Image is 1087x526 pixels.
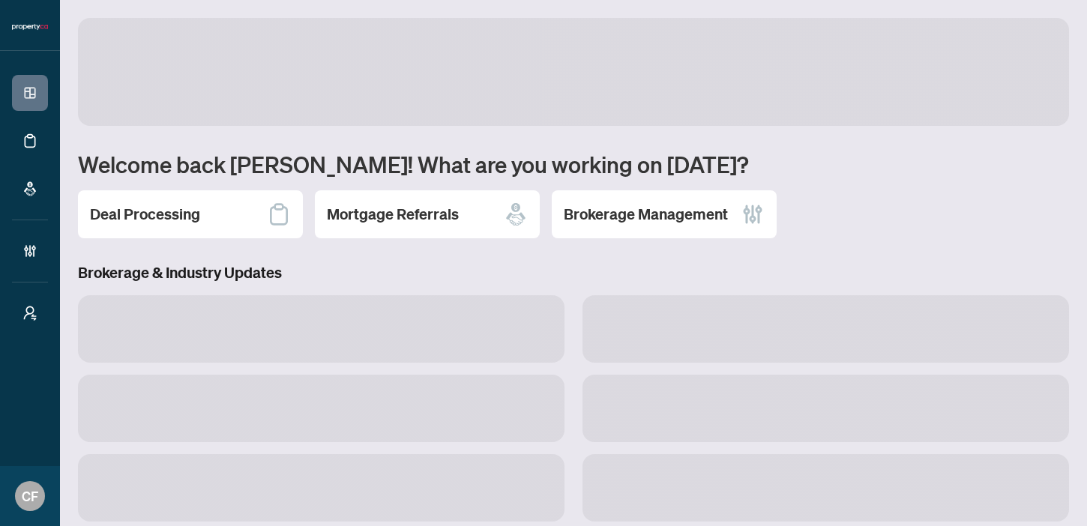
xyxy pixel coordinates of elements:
h1: Welcome back [PERSON_NAME]! What are you working on [DATE]? [78,150,1069,178]
h2: Brokerage Management [564,204,728,225]
h2: Deal Processing [90,204,200,225]
h3: Brokerage & Industry Updates [78,262,1069,283]
img: logo [12,22,48,31]
span: CF [22,486,38,507]
h2: Mortgage Referrals [327,204,459,225]
span: user-switch [22,306,37,321]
